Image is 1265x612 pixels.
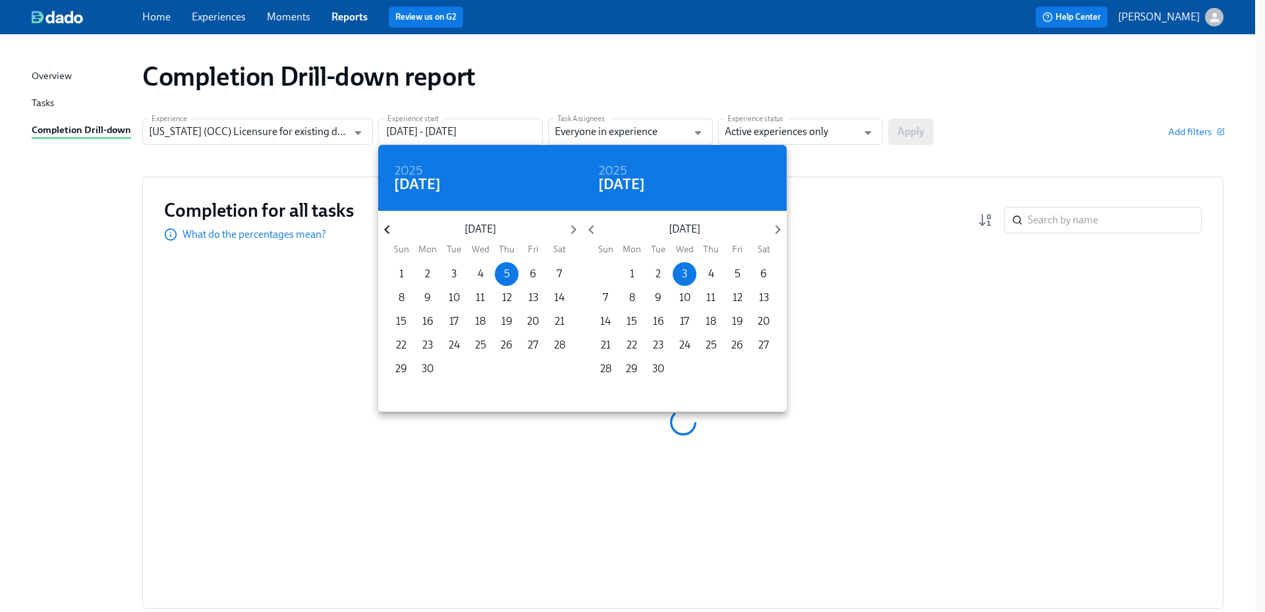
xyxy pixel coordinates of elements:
[416,357,439,381] button: 30
[731,338,743,352] p: 26
[399,267,404,281] p: 1
[476,291,485,305] p: 11
[706,314,716,329] p: 18
[422,338,433,352] p: 23
[682,267,687,281] p: 3
[389,310,413,333] button: 15
[646,243,670,256] span: Tue
[396,314,407,329] p: 15
[442,262,466,286] button: 3
[416,310,439,333] button: 16
[758,314,770,329] p: 20
[495,243,519,256] span: Thu
[629,291,635,305] p: 8
[501,338,513,352] p: 26
[655,291,661,305] p: 9
[422,314,434,329] p: 16
[555,314,565,329] p: 21
[725,333,749,357] button: 26
[626,362,638,376] p: 29
[758,338,769,352] p: 27
[389,243,413,256] span: Sun
[422,362,434,376] p: 30
[646,262,670,286] button: 2
[673,286,696,310] button: 10
[646,310,670,333] button: 16
[548,333,571,357] button: 28
[394,175,441,194] h4: [DATE]
[759,291,769,305] p: 13
[600,314,611,329] p: 14
[396,338,407,352] p: 22
[601,338,611,352] p: 21
[603,291,608,305] p: 7
[495,286,519,310] button: 12
[530,267,536,281] p: 6
[389,286,413,310] button: 8
[521,243,545,256] span: Fri
[646,286,670,310] button: 9
[442,286,466,310] button: 10
[475,314,486,329] p: 18
[425,267,430,281] p: 2
[679,338,690,352] p: 24
[752,310,775,333] button: 20
[699,262,723,286] button: 4
[620,286,644,310] button: 8
[521,286,545,310] button: 13
[395,362,407,376] p: 29
[620,310,644,333] button: 15
[653,314,664,329] p: 16
[600,222,768,236] p: [DATE]
[502,291,512,305] p: 12
[389,357,413,381] button: 29
[442,243,466,256] span: Tue
[449,314,459,329] p: 17
[394,178,441,191] button: [DATE]
[528,291,538,305] p: 13
[752,286,775,310] button: 13
[656,267,661,281] p: 2
[468,243,492,256] span: Wed
[468,310,492,333] button: 18
[627,338,637,352] p: 22
[528,338,538,352] p: 27
[501,314,513,329] p: 19
[680,314,689,329] p: 17
[646,333,670,357] button: 23
[594,310,617,333] button: 14
[735,267,741,281] p: 5
[468,333,492,357] button: 25
[495,310,519,333] button: 19
[673,333,696,357] button: 24
[594,286,617,310] button: 7
[673,310,696,333] button: 17
[504,267,510,281] p: 5
[673,262,696,286] button: 3
[442,310,466,333] button: 17
[416,243,439,256] span: Mon
[673,243,696,256] span: Wed
[478,267,484,281] p: 4
[725,286,749,310] button: 12
[732,314,743,329] p: 19
[548,262,571,286] button: 7
[594,357,617,381] button: 28
[449,338,460,352] p: 24
[679,291,690,305] p: 10
[600,362,611,376] p: 28
[653,338,663,352] p: 23
[630,267,634,281] p: 1
[495,262,519,286] button: 5
[598,165,627,178] button: 2025
[699,333,723,357] button: 25
[752,333,775,357] button: 27
[725,310,749,333] button: 19
[416,286,439,310] button: 9
[752,243,775,256] span: Sat
[598,178,645,191] button: [DATE]
[699,286,723,310] button: 11
[475,338,486,352] p: 25
[620,333,644,357] button: 22
[699,243,723,256] span: Thu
